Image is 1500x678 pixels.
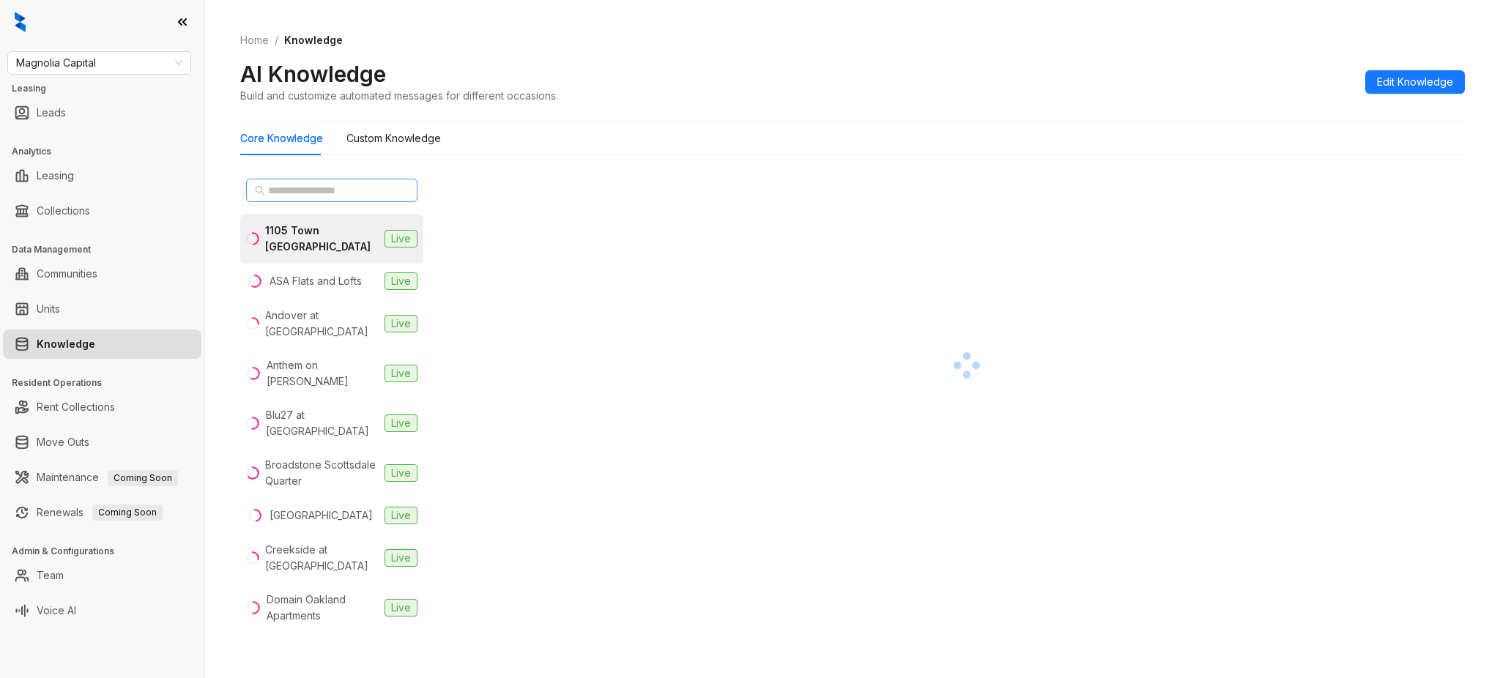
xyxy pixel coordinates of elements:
[3,428,201,457] li: Move Outs
[385,315,417,332] span: Live
[385,365,417,382] span: Live
[3,259,201,288] li: Communities
[385,464,417,482] span: Live
[346,130,441,146] div: Custom Knowledge
[37,498,163,527] a: RenewalsComing Soon
[12,545,204,558] h3: Admin & Configurations
[37,392,115,422] a: Rent Collections
[37,161,74,190] a: Leasing
[255,185,265,195] span: search
[3,329,201,359] li: Knowledge
[265,457,379,489] div: Broadstone Scottsdale Quarter
[385,272,417,290] span: Live
[385,414,417,432] span: Live
[267,592,379,624] div: Domain Oakland Apartments
[3,98,201,127] li: Leads
[3,596,201,625] li: Voice AI
[12,243,204,256] h3: Data Management
[3,294,201,324] li: Units
[284,34,343,46] span: Knowledge
[275,32,278,48] li: /
[385,599,417,616] span: Live
[240,60,386,88] h2: AI Knowledge
[385,549,417,567] span: Live
[16,52,182,74] span: Magnolia Capital
[270,273,362,289] div: ASA Flats and Lofts
[266,407,379,439] div: Blu27 at [GEOGRAPHIC_DATA]
[15,12,26,32] img: logo
[265,542,379,574] div: Creekside at [GEOGRAPHIC_DATA]
[240,130,323,146] div: Core Knowledge
[37,294,60,324] a: Units
[3,561,201,590] li: Team
[237,32,272,48] a: Home
[108,470,178,486] span: Coming Soon
[1365,70,1465,94] button: Edit Knowledge
[240,88,558,103] div: Build and customize automated messages for different occasions.
[3,463,201,492] li: Maintenance
[12,145,204,158] h3: Analytics
[270,507,373,524] div: [GEOGRAPHIC_DATA]
[37,561,64,590] a: Team
[92,504,163,521] span: Coming Soon
[37,259,97,288] a: Communities
[3,196,201,226] li: Collections
[385,507,417,524] span: Live
[37,596,76,625] a: Voice AI
[1377,74,1453,90] span: Edit Knowledge
[37,196,90,226] a: Collections
[12,82,204,95] h3: Leasing
[3,498,201,527] li: Renewals
[265,223,379,255] div: 1105 Town [GEOGRAPHIC_DATA]
[3,161,201,190] li: Leasing
[385,230,417,247] span: Live
[37,329,95,359] a: Knowledge
[265,308,379,340] div: Andover at [GEOGRAPHIC_DATA]
[267,357,379,390] div: Anthem on [PERSON_NAME]
[12,376,204,390] h3: Resident Operations
[3,392,201,422] li: Rent Collections
[37,428,89,457] a: Move Outs
[37,98,66,127] a: Leads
